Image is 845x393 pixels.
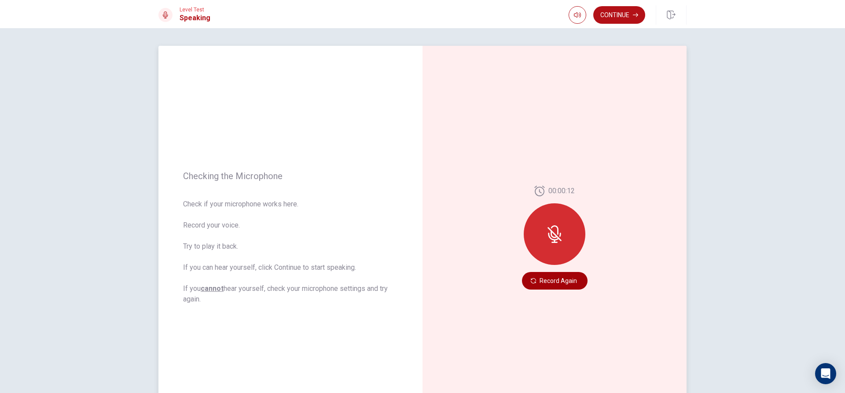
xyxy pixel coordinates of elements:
span: 00:00:12 [548,186,575,196]
button: Record Again [522,272,588,290]
span: Check if your microphone works here. Record your voice. Try to play it back. If you can hear your... [183,199,398,305]
span: Level Test [180,7,210,13]
div: Open Intercom Messenger [815,363,836,384]
button: Continue [593,6,645,24]
u: cannot [201,284,224,293]
h1: Speaking [180,13,210,23]
span: Checking the Microphone [183,171,398,181]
